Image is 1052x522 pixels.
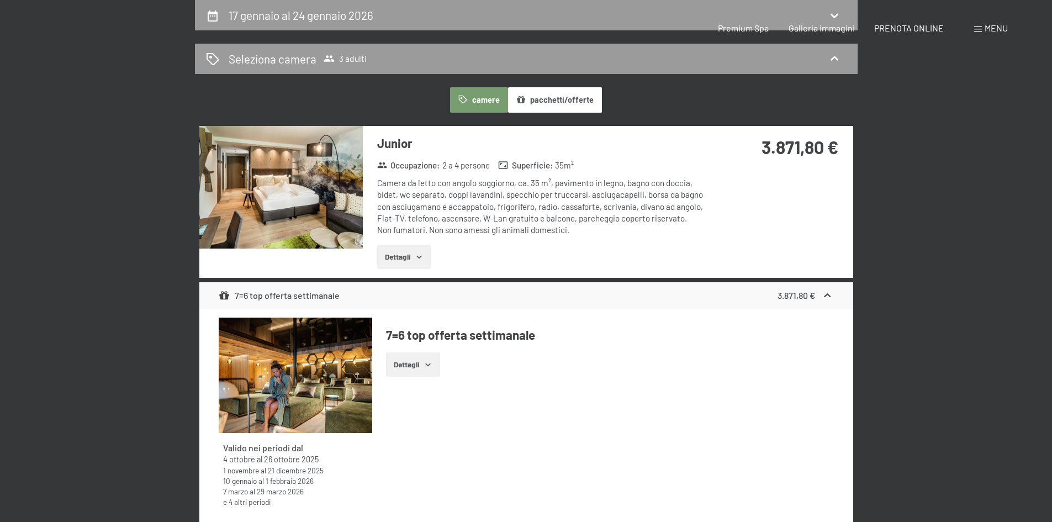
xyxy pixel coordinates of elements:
[508,87,602,113] button: pacchetti/offerte
[266,476,314,486] time: 01/02/2026
[555,160,574,171] span: 35 m²
[450,87,508,113] button: camere
[498,160,553,171] strong: Superficie :
[874,23,944,33] a: PRENOTA ONLINE
[223,455,255,464] time: 04/10/2025
[778,290,815,300] strong: 3.871,80 €
[762,136,838,157] strong: 3.871,80 €
[229,51,316,67] h2: Seleziona camera
[386,326,833,344] h4: 7=6 top offerta settimanale
[324,53,367,64] span: 3 adulti
[268,466,324,475] time: 21/12/2025
[223,486,368,497] div: al
[442,160,490,171] span: 2 a 4 persone
[789,23,855,33] a: Galleria immagini
[199,126,363,249] img: mss_renderimg.php
[229,8,373,22] h2: 17 gennaio al 24 gennaio 2026
[223,497,271,507] a: e 4 altri periodi
[219,318,372,433] img: mss_renderimg.php
[718,23,769,33] a: Premium Spa
[223,454,368,465] div: al
[377,245,431,269] button: Dettagli
[223,476,257,486] time: 10/01/2026
[377,160,440,171] strong: Occupazione :
[223,465,368,476] div: al
[985,23,1008,33] span: Menu
[199,282,853,309] div: 7=6 top offerta settimanale3.871,80 €
[223,487,248,496] time: 07/03/2026
[377,177,706,236] div: Camera da letto con angolo soggiorno, ca. 35 m², pavimento in legno, bagno con doccia, bidet, wc ...
[223,476,368,486] div: al
[223,466,259,475] time: 01/11/2025
[264,455,319,464] time: 26/10/2025
[257,487,304,496] time: 29/03/2026
[223,442,303,453] strong: Valido nei periodi dal
[386,352,440,377] button: Dettagli
[377,135,706,152] h3: Junior
[219,289,340,302] div: 7=6 top offerta settimanale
